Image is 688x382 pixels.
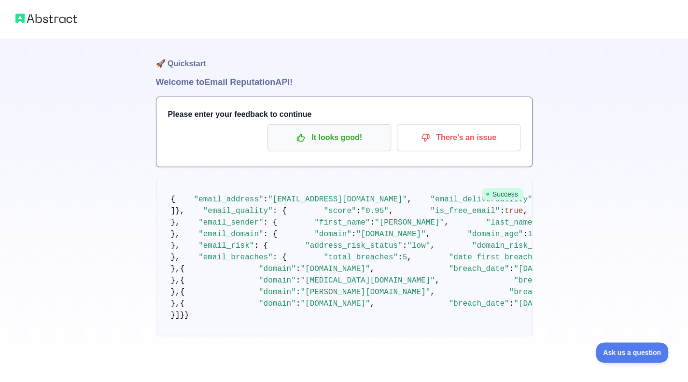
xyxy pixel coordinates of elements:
[375,218,444,227] span: "[PERSON_NAME]"
[259,299,296,308] span: "domain"
[472,241,565,250] span: "domain_risk_status"
[168,109,520,120] h3: Please enter your feedback to continue
[171,195,176,204] span: {
[430,241,435,250] span: ,
[482,188,523,200] span: Success
[407,253,412,262] span: ,
[198,230,263,239] span: "email_domain"
[254,241,268,250] span: : {
[323,253,398,262] span: "total_breaches"
[435,276,440,285] span: ,
[398,253,403,262] span: :
[264,195,268,204] span: :
[407,241,430,250] span: "low"
[198,218,263,227] span: "email_sender"
[314,230,351,239] span: "domain"
[259,288,296,297] span: "domain"
[467,230,523,239] span: "domain_age"
[404,129,513,146] p: There's an issue
[444,218,449,227] span: ,
[403,241,407,250] span: :
[314,218,370,227] span: "first_name"
[296,276,301,285] span: :
[528,230,551,239] span: 10987
[356,230,426,239] span: "[DOMAIN_NAME]"
[300,288,430,297] span: "[PERSON_NAME][DOMAIN_NAME]"
[430,288,435,297] span: ,
[596,342,669,363] iframe: Toggle Customer Support
[323,207,356,215] span: "score"
[264,230,278,239] span: : {
[267,124,391,151] button: It looks good!
[430,195,532,204] span: "email_deliverability"
[370,299,375,308] span: ,
[486,218,537,227] span: "last_name"
[397,124,520,151] button: There's an issue
[351,230,356,239] span: :
[426,230,431,239] span: ,
[300,276,435,285] span: "[MEDICAL_DATA][DOMAIN_NAME]"
[194,195,264,204] span: "email_address"
[259,265,296,273] span: "domain"
[268,195,407,204] span: "[EMAIL_ADDRESS][DOMAIN_NAME]"
[356,207,361,215] span: :
[296,265,301,273] span: :
[361,207,389,215] span: "0.95"
[203,207,273,215] span: "email_quality"
[273,253,287,262] span: : {
[370,218,375,227] span: :
[259,276,296,285] span: "domain"
[370,265,375,273] span: ,
[407,195,412,204] span: ,
[514,276,574,285] span: "breach_date"
[275,129,384,146] p: It looks good!
[523,230,528,239] span: :
[296,288,301,297] span: :
[449,253,547,262] span: "date_first_breached"
[273,207,287,215] span: : {
[430,207,500,215] span: "is_free_email"
[300,265,370,273] span: "[DOMAIN_NAME]"
[156,39,533,75] h1: 🚀 Quickstart
[264,218,278,227] span: : {
[15,12,77,25] img: Abstract logo
[514,299,551,308] span: "[DATE]"
[500,207,505,215] span: :
[296,299,301,308] span: :
[403,253,407,262] span: 5
[156,75,533,89] h1: Welcome to Email Reputation API!
[509,265,514,273] span: :
[509,299,514,308] span: :
[389,207,393,215] span: ,
[449,299,509,308] span: "breach_date"
[198,241,254,250] span: "email_risk"
[505,207,523,215] span: true
[523,207,528,215] span: ,
[198,253,273,262] span: "email_breaches"
[514,265,551,273] span: "[DATE]"
[449,265,509,273] span: "breach_date"
[305,241,403,250] span: "address_risk_status"
[509,288,569,297] span: "breach_date"
[300,299,370,308] span: "[DOMAIN_NAME]"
